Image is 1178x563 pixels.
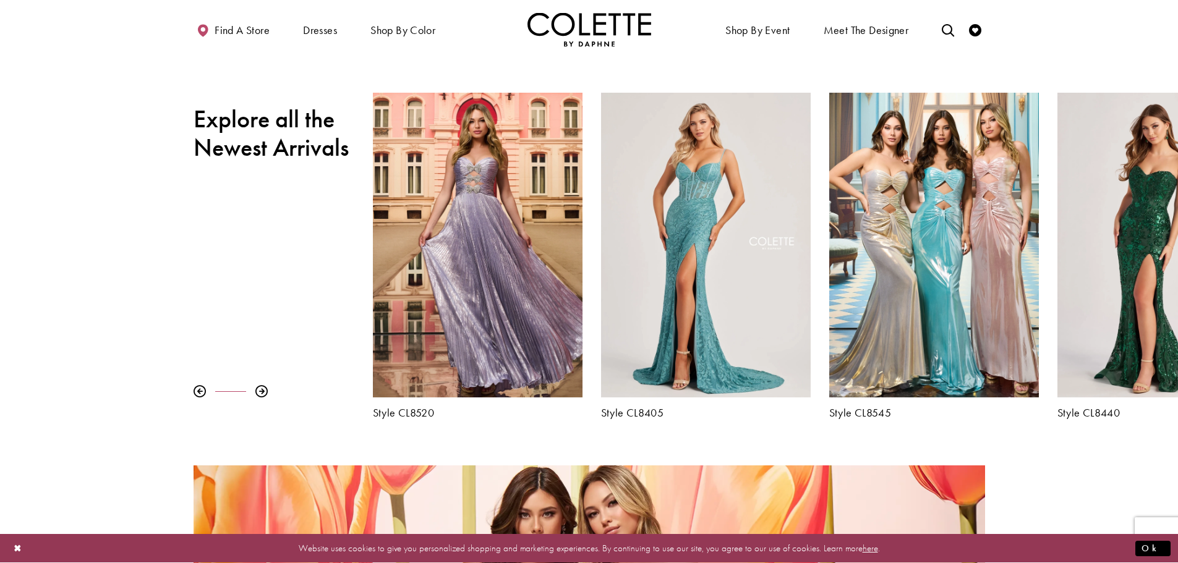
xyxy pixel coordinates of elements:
[300,12,340,46] span: Dresses
[370,24,435,36] span: Shop by color
[194,12,273,46] a: Find a store
[966,12,984,46] a: Check Wishlist
[824,24,909,36] span: Meet the designer
[829,407,1039,419] a: Style CL8545
[364,83,592,428] div: Colette by Daphne Style No. CL8520
[939,12,957,46] a: Toggle search
[1135,541,1171,556] button: Submit Dialog
[829,93,1039,397] a: Visit Colette by Daphne Style No. CL8545 Page
[89,540,1089,557] p: Website uses cookies to give you personalized shopping and marketing experiences. By continuing t...
[194,105,354,162] h2: Explore all the Newest Arrivals
[821,12,912,46] a: Meet the designer
[820,83,1048,428] div: Colette by Daphne Style No. CL8545
[863,542,878,554] a: here
[725,24,790,36] span: Shop By Event
[373,407,583,419] a: Style CL8520
[601,93,811,397] a: Visit Colette by Daphne Style No. CL8405 Page
[601,407,811,419] a: Style CL8405
[373,93,583,397] a: Visit Colette by Daphne Style No. CL8520 Page
[215,24,270,36] span: Find a store
[303,24,337,36] span: Dresses
[367,12,438,46] span: Shop by color
[7,538,28,559] button: Close Dialog
[592,83,820,428] div: Colette by Daphne Style No. CL8405
[527,12,651,46] a: Visit Home Page
[527,12,651,46] img: Colette by Daphne
[722,12,793,46] span: Shop By Event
